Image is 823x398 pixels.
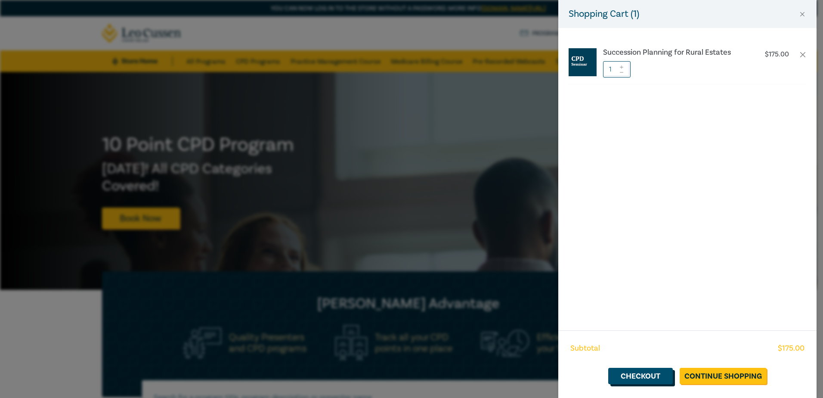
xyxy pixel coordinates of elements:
span: $ 175.00 [778,343,804,354]
p: $ 175.00 [765,50,789,59]
a: Checkout [608,368,673,384]
img: CPD%20Seminar.jpg [569,48,597,76]
a: Succession Planning for Rural Estates [603,48,746,57]
button: Close [798,10,806,18]
h5: Shopping Cart ( 1 ) [569,7,639,21]
input: 1 [603,61,631,78]
span: Subtotal [570,343,600,354]
a: Continue Shopping [680,368,767,384]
